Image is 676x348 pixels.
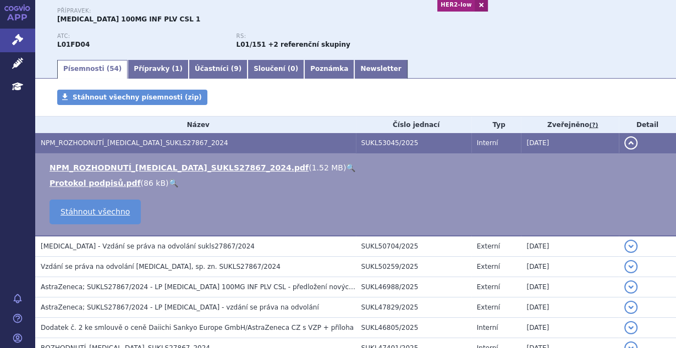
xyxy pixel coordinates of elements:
a: Poznámka [304,60,354,79]
a: Newsletter [354,60,407,79]
strong: trastuzumab deruxtekan [237,41,266,48]
td: [DATE] [521,318,618,338]
span: Interní [477,139,498,147]
span: [MEDICAL_DATA] 100MG INF PLV CSL 1 [57,15,200,23]
p: ATC: [57,33,226,40]
strong: TRASTUZUMAB DERUXTEKAN [57,41,90,48]
a: Sloučení (0) [248,60,304,79]
td: [DATE] [521,297,618,318]
a: 🔍 [346,163,355,172]
span: Dodatek č. 2 ke smlouvě o ceně Daiichi Sankyo Europe GmbH/AstraZeneca CZ s VZP + příloha [41,324,354,332]
p: Přípravek: [57,8,415,14]
span: 1 [175,65,179,73]
span: 86 kB [144,179,166,187]
a: Stáhnout všechno [50,200,141,224]
span: 0 [290,65,295,73]
button: detail [624,280,637,294]
button: detail [624,301,637,314]
button: detail [624,136,637,150]
td: [DATE] [521,257,618,277]
a: Účastníci (9) [189,60,248,79]
th: Číslo jednací [356,117,471,133]
td: SUKL46805/2025 [356,318,471,338]
td: SUKL46988/2025 [356,277,471,297]
span: 54 [109,65,119,73]
li: ( ) [50,178,665,189]
a: NPM_ROZHODNUTÍ_[MEDICAL_DATA]_SUKLS27867_2024.pdf [50,163,309,172]
span: Interní [477,324,498,332]
span: Externí [477,242,500,250]
th: Typ [471,117,521,133]
span: Stáhnout všechny písemnosti (zip) [73,93,202,101]
td: [DATE] [521,277,618,297]
td: SUKL47829/2025 [356,297,471,318]
td: [DATE] [521,236,618,257]
span: Vzdání se práva na odvolání ENHERTU, sp. zn. SUKLS27867/2024 [41,263,281,270]
span: 1.52 MB [312,163,343,172]
strong: +2 referenční skupiny [268,41,350,48]
td: SUKL53045/2025 [356,133,471,153]
abbr: (?) [589,121,598,129]
th: Detail [619,117,676,133]
td: [DATE] [521,133,618,153]
button: detail [624,240,637,253]
span: ENHERTU - Vzdání se práva na odvolání sukls27867/2024 [41,242,255,250]
button: detail [624,260,637,273]
a: Stáhnout všechny písemnosti (zip) [57,90,207,105]
span: AstraZeneca; SUKLS27867/2024 - LP ENHERTU - vzdání se práva na odvolání [41,303,319,311]
td: SUKL50704/2025 [356,236,471,257]
span: 9 [234,65,238,73]
span: AstraZeneca; SUKLS27867/2024 - LP ENHERTU 100MG INF PLV CSL - předložení nových podkladů a žádost... [41,283,485,291]
li: ( ) [50,162,665,173]
a: Písemnosti (54) [57,60,128,79]
span: Externí [477,263,500,270]
span: NPM_ROZHODNUTÍ_ENHERTU_SUKLS27867_2024 [41,139,228,147]
p: RS: [237,33,405,40]
span: Externí [477,303,500,311]
a: Přípravky (1) [128,60,189,79]
th: Zveřejněno [521,117,618,133]
td: SUKL50259/2025 [356,257,471,277]
a: 🔍 [168,179,178,187]
th: Název [35,117,356,133]
a: Protokol podpisů.pdf [50,179,141,187]
button: detail [624,321,637,334]
span: Externí [477,283,500,291]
